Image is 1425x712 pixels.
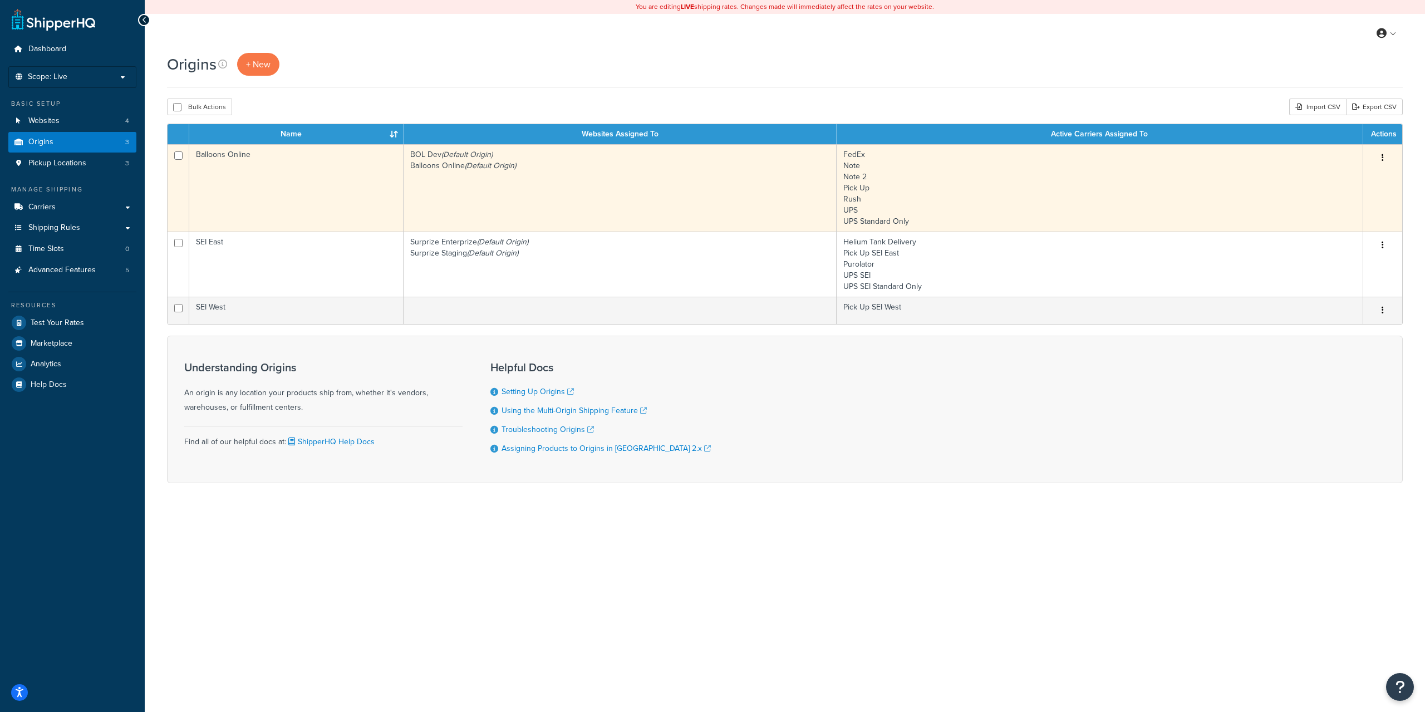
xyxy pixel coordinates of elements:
[1346,99,1403,115] a: Export CSV
[184,426,463,449] div: Find all of our helpful docs at:
[1289,99,1346,115] div: Import CSV
[125,244,129,254] span: 0
[8,111,136,131] a: Websites 4
[31,380,67,390] span: Help Docs
[28,266,96,275] span: Advanced Features
[28,223,80,233] span: Shipping Rules
[189,232,404,297] td: SEI East
[477,236,528,248] i: (Default Origin)
[8,132,136,153] li: Origins
[837,124,1363,144] th: Active Carriers Assigned To
[31,360,61,369] span: Analytics
[28,244,64,254] span: Time Slots
[8,39,136,60] a: Dashboard
[28,116,60,126] span: Websites
[31,339,72,348] span: Marketplace
[8,260,136,281] li: Advanced Features
[8,99,136,109] div: Basic Setup
[502,405,647,416] a: Using the Multi-Origin Shipping Feature
[1363,124,1402,144] th: Actions
[837,232,1363,297] td: Helium Tank Delivery Pick Up SEI East Purolator UPS SEI UPS SEI Standard Only
[8,197,136,218] a: Carriers
[237,53,279,76] a: + New
[8,132,136,153] a: Origins 3
[246,58,271,71] span: + New
[286,436,375,448] a: ShipperHQ Help Docs
[467,247,518,259] i: (Default Origin)
[837,144,1363,232] td: FedEx Note Note 2 Pick Up Rush UPS UPS Standard Only
[404,144,837,232] td: BOL Dev Balloons Online
[28,138,53,147] span: Origins
[125,138,129,147] span: 3
[8,153,136,174] a: Pickup Locations 3
[167,99,232,115] button: Bulk Actions
[8,260,136,281] a: Advanced Features 5
[28,72,67,82] span: Scope: Live
[167,53,217,75] h1: Origins
[28,45,66,54] span: Dashboard
[8,185,136,194] div: Manage Shipping
[8,313,136,333] a: Test Your Rates
[8,218,136,238] a: Shipping Rules
[8,375,136,395] a: Help Docs
[8,111,136,131] li: Websites
[8,153,136,174] li: Pickup Locations
[28,203,56,212] span: Carriers
[184,361,463,374] h3: Understanding Origins
[1386,673,1414,701] button: Open Resource Center
[184,361,463,415] div: An origin is any location your products ship from, whether it's vendors, warehouses, or fulfillme...
[490,361,711,374] h3: Helpful Docs
[8,354,136,374] a: Analytics
[8,239,136,259] a: Time Slots 0
[125,159,129,168] span: 3
[8,301,136,310] div: Resources
[502,424,594,435] a: Troubleshooting Origins
[502,443,711,454] a: Assigning Products to Origins in [GEOGRAPHIC_DATA] 2.x
[8,333,136,353] a: Marketplace
[125,116,129,126] span: 4
[404,232,837,297] td: Surprize Enterprize Surprize Staging
[189,124,404,144] th: Name : activate to sort column ascending
[8,239,136,259] li: Time Slots
[441,149,493,160] i: (Default Origin)
[31,318,84,328] span: Test Your Rates
[837,297,1363,324] td: Pick Up SEI West
[28,159,86,168] span: Pickup Locations
[189,144,404,232] td: Balloons Online
[12,8,95,31] a: ShipperHQ Home
[681,2,694,12] b: LIVE
[189,297,404,324] td: SEI West
[125,266,129,275] span: 5
[465,160,516,171] i: (Default Origin)
[502,386,574,397] a: Setting Up Origins
[404,124,837,144] th: Websites Assigned To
